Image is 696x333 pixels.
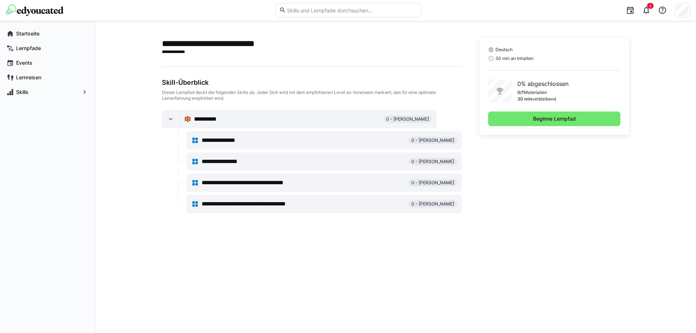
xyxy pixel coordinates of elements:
[411,180,454,186] span: 0 - [PERSON_NAME]
[532,115,577,122] span: Beginne Lernpfad
[162,79,462,87] div: Skill-Überblick
[286,7,417,14] input: Skills und Lernpfade durchsuchen…
[411,137,454,143] span: 0 - [PERSON_NAME]
[495,47,513,53] span: Deutsch
[488,111,621,126] button: Beginne Lernpfad
[649,4,651,8] span: 4
[162,90,462,101] div: Dieser Lernpfad deckt die folgenden Skills ab. Jeder Skill wird mit dem empfohlenen Level an Vorw...
[524,90,547,95] p: Materialien
[411,201,454,207] span: 0 - [PERSON_NAME]
[532,96,556,102] p: verbleibend
[517,79,568,88] p: 0% abgeschlossen
[411,159,454,164] span: 0 - [PERSON_NAME]
[517,90,524,95] p: 0/1
[386,116,429,122] span: 0 - [PERSON_NAME]
[495,56,533,61] span: 30 min an Inhalten
[517,96,532,102] p: 30 min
